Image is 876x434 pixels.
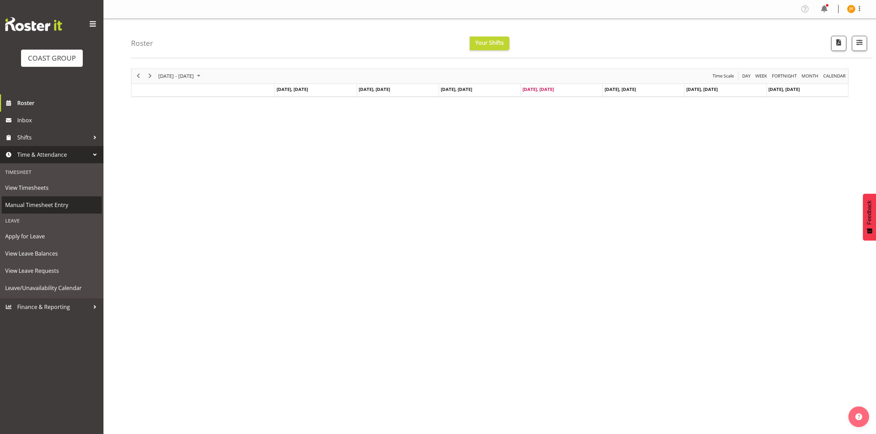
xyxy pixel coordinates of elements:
[822,72,847,80] button: Month
[5,17,62,31] img: Rosterit website logo
[5,231,98,241] span: Apply for Leave
[755,72,768,80] span: Week
[146,72,155,80] button: Next
[711,72,735,80] button: Time Scale
[17,149,90,160] span: Time & Attendance
[866,200,873,225] span: Feedback
[156,69,205,83] div: September 15 - 21, 2025
[134,72,143,80] button: Previous
[2,228,102,245] a: Apply for Leave
[771,72,798,80] button: Fortnight
[754,72,768,80] button: Timeline Week
[132,69,144,83] div: previous period
[768,86,800,92] span: [DATE], [DATE]
[17,98,100,108] span: Roster
[5,283,98,293] span: Leave/Unavailability Calendar
[5,183,98,193] span: View Timesheets
[522,86,554,92] span: [DATE], [DATE]
[17,115,100,125] span: Inbox
[470,37,509,50] button: Your Shifts
[359,86,390,92] span: [DATE], [DATE]
[686,86,718,92] span: [DATE], [DATE]
[800,72,820,80] button: Timeline Month
[771,72,797,80] span: Fortnight
[2,245,102,262] a: View Leave Balances
[852,36,867,51] button: Filter Shifts
[801,72,819,80] span: Month
[2,179,102,196] a: View Timesheets
[131,69,848,97] div: Timeline Week of September 18, 2025
[17,302,90,312] span: Finance & Reporting
[741,72,752,80] button: Timeline Day
[2,165,102,179] div: Timesheet
[5,248,98,259] span: View Leave Balances
[28,53,76,63] div: COAST GROUP
[2,279,102,297] a: Leave/Unavailability Calendar
[2,214,102,228] div: Leave
[863,194,876,240] button: Feedback - Show survey
[5,266,98,276] span: View Leave Requests
[605,86,636,92] span: [DATE], [DATE]
[741,72,751,80] span: Day
[17,132,90,143] span: Shifts
[831,36,846,51] button: Download a PDF of the roster according to the set date range.
[712,72,735,80] span: Time Scale
[847,5,855,13] img: jorgelina-villar11067.jpg
[158,72,195,80] span: [DATE] - [DATE]
[2,262,102,279] a: View Leave Requests
[855,413,862,420] img: help-xxl-2.png
[441,86,472,92] span: [DATE], [DATE]
[157,72,203,80] button: September 2025
[475,39,504,46] span: Your Shifts
[131,39,153,47] h4: Roster
[144,69,156,83] div: next period
[2,196,102,214] a: Manual Timesheet Entry
[823,72,846,80] span: calendar
[5,200,98,210] span: Manual Timesheet Entry
[277,86,308,92] span: [DATE], [DATE]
